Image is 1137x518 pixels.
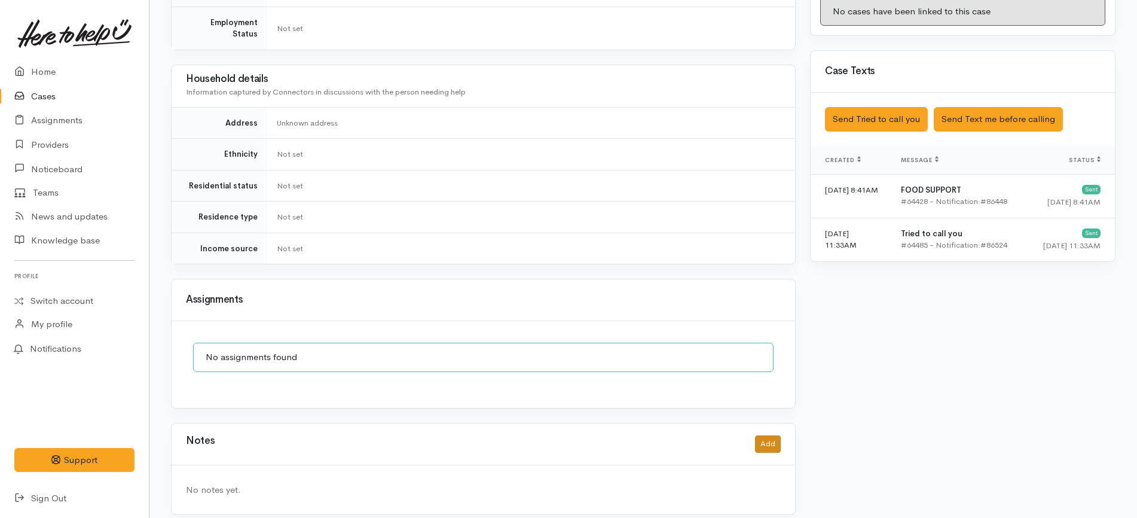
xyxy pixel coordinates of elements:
[811,174,891,218] td: [DATE] 8:41AM
[186,87,466,97] span: Information captured by Connectors in discussions with the person needing help
[14,268,135,284] h6: Profile
[1037,240,1101,252] div: [DATE] 11:33AM
[186,74,781,85] h3: Household details
[193,343,774,372] div: No assignments found
[277,243,303,254] span: Not set
[825,156,861,164] span: Created
[277,117,781,129] div: Unknown address
[1082,228,1101,238] div: Sent
[186,483,781,497] div: No notes yet.
[172,170,267,202] td: Residential status
[172,7,267,50] td: Employment Status
[186,435,215,453] h3: Notes
[901,239,1017,251] div: #64485 - Notification:#86524
[934,107,1063,132] button: Send Text me before calling
[825,107,928,132] button: Send Tried to call you
[1069,156,1101,164] span: Status
[1037,196,1101,208] div: [DATE] 8:41AM
[901,196,1017,208] div: #64428 - Notification:#86448
[1082,185,1101,194] div: Sent
[277,23,303,33] span: Not set
[901,156,939,164] span: Message
[277,149,303,159] span: Not set
[277,212,303,222] span: Not set
[172,202,267,233] td: Residence type
[755,435,781,453] button: Add
[172,107,267,139] td: Address
[825,66,1101,77] h3: Case Texts
[14,448,135,473] button: Support
[172,233,267,264] td: Income source
[277,181,303,191] span: Not set
[172,139,267,170] td: Ethnicity
[186,294,781,306] h3: Assignments
[901,228,962,239] b: Tried to call you
[901,185,961,195] b: FOOD SUPPORT
[811,218,891,261] td: [DATE] 11:33AM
